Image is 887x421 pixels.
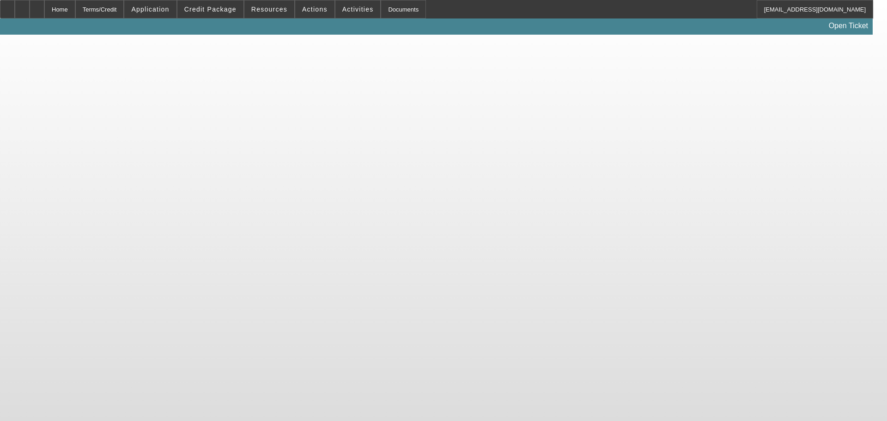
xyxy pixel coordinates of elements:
a: Open Ticket [825,18,872,34]
span: Actions [302,6,328,13]
button: Activities [335,0,381,18]
button: Resources [244,0,294,18]
span: Application [131,6,169,13]
span: Resources [251,6,287,13]
button: Actions [295,0,334,18]
button: Credit Package [177,0,243,18]
span: Activities [342,6,374,13]
span: Credit Package [184,6,237,13]
button: Application [124,0,176,18]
